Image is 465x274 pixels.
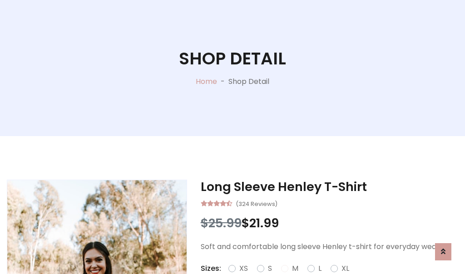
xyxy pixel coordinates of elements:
a: Home [196,76,217,87]
small: (324 Reviews) [236,198,277,209]
label: XL [341,263,349,274]
label: M [292,263,298,274]
h1: Shop Detail [179,49,286,69]
h3: Long Sleeve Henley T-Shirt [201,180,458,194]
span: 21.99 [249,215,279,231]
span: $25.99 [201,215,242,231]
h3: $ [201,216,458,230]
label: L [318,263,322,274]
label: XS [239,263,248,274]
label: S [268,263,272,274]
p: - [217,76,228,87]
p: Sizes: [201,263,221,274]
p: Soft and comfortable long sleeve Henley t-shirt for everyday wear. [201,241,458,252]
p: Shop Detail [228,76,269,87]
